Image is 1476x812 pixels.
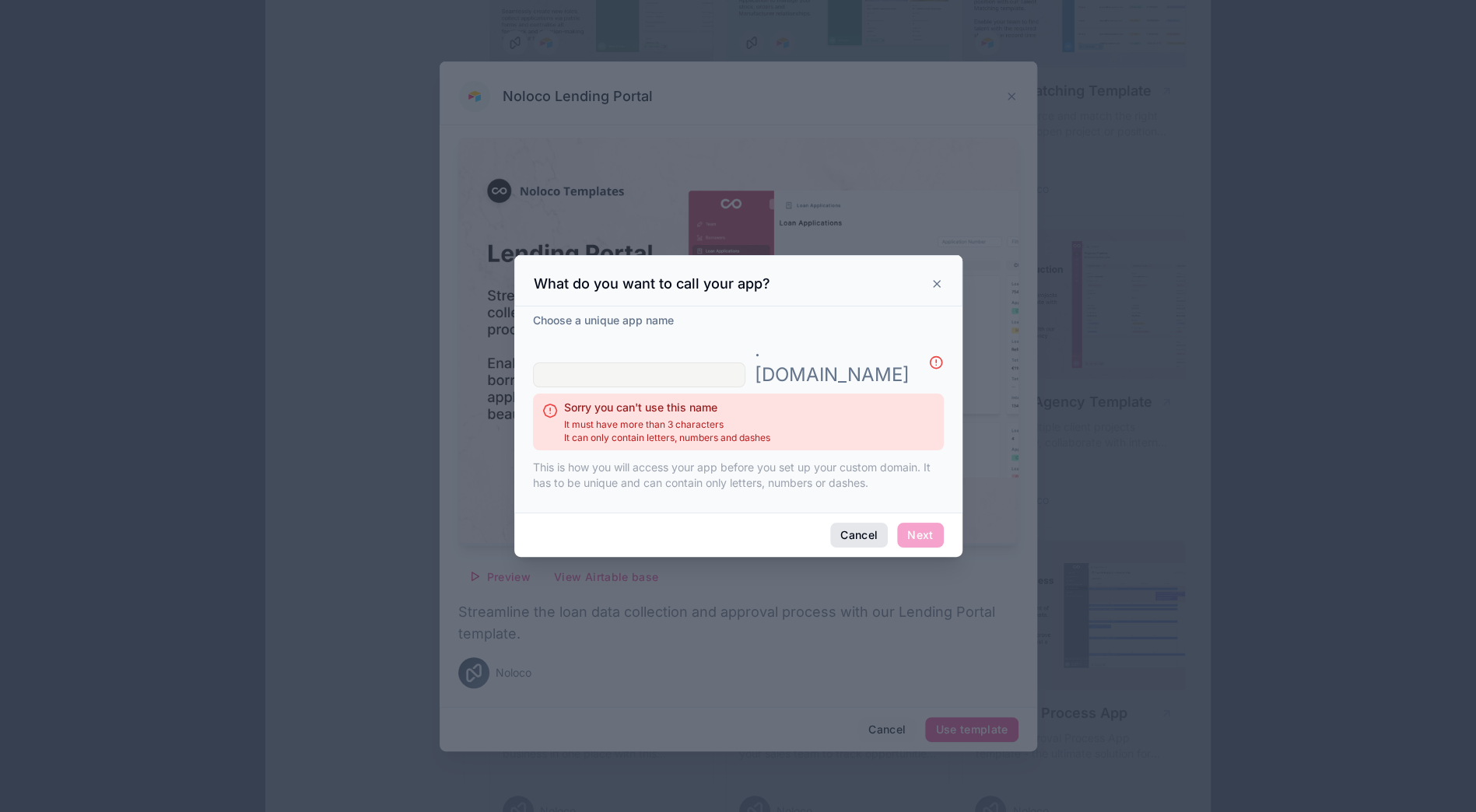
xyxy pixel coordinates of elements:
label: Choose a unique app name [533,313,674,328]
span: It must have more than 3 characters [564,418,770,431]
button: Cancel [830,523,888,548]
h3: What do you want to call your app? [534,275,770,293]
h2: Sorry you can't use this name [564,400,770,415]
span: It can only contain letters, numbers and dashes [564,432,770,444]
p: . [DOMAIN_NAME] [755,338,910,387]
p: This is how you will access your app before you set up your custom domain. It has to be unique an... [533,460,944,491]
